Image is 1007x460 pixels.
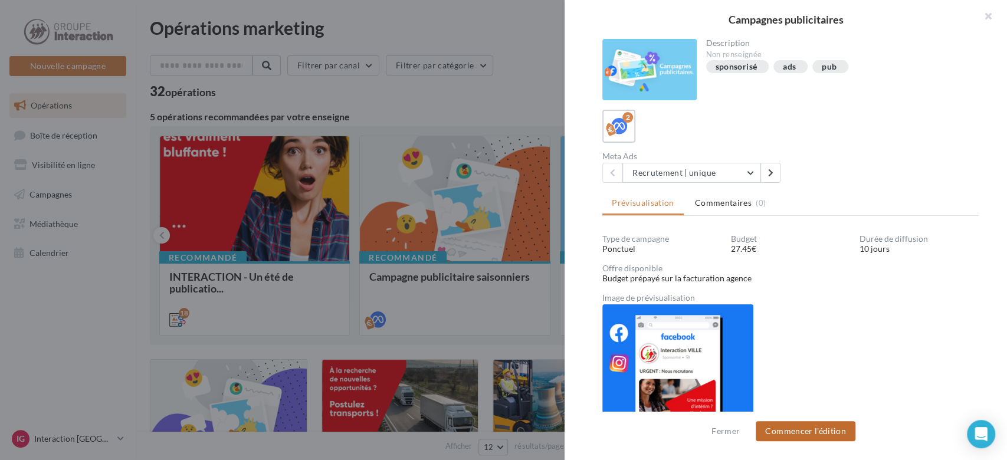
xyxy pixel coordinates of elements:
img: 008b87f00d921ddecfa28f1c35eec23d.png [602,304,753,436]
button: Commencer l'édition [756,421,855,441]
div: pub [822,63,837,71]
div: ads [783,63,796,71]
div: Image de prévisualisation [602,294,979,302]
div: 10 jours [860,243,979,255]
div: Description [706,39,970,47]
div: Budget prépayé sur la facturation agence [602,272,979,284]
div: Open Intercom Messenger [967,420,995,448]
div: 27.45€ [731,243,850,255]
div: Non renseignée [706,50,970,60]
div: Campagnes publicitaires [583,14,988,25]
span: Commentaires [695,197,752,209]
div: Offre disponible [602,264,979,272]
div: Type de campagne [602,235,721,243]
button: Recrutement | unique [622,163,760,183]
div: Durée de diffusion [860,235,979,243]
span: (0) [756,198,766,208]
div: Meta Ads [602,152,786,160]
div: Ponctuel [602,243,721,255]
div: 2 [622,112,633,123]
div: sponsorisé [716,63,757,71]
div: Budget [731,235,850,243]
button: Fermer [707,424,744,438]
